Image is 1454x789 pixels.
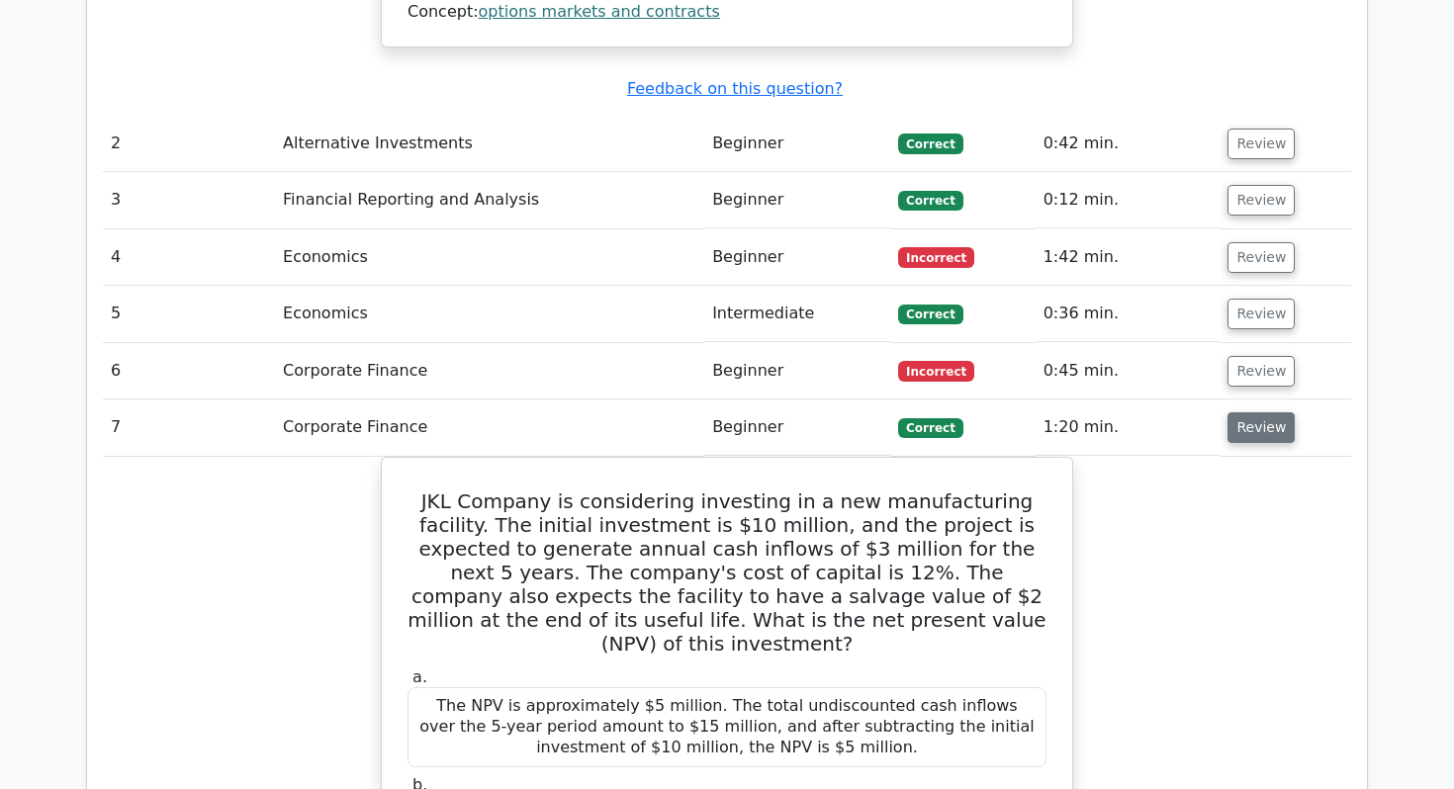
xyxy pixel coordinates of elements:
span: Incorrect [898,247,974,267]
td: 2 [103,116,275,172]
a: options markets and contracts [479,2,720,21]
td: Financial Reporting and Analysis [275,172,704,228]
td: 6 [103,343,275,399]
a: Feedback on this question? [627,79,843,98]
button: Review [1227,412,1295,443]
td: 0:45 min. [1036,343,1221,399]
td: 0:36 min. [1036,286,1221,342]
button: Review [1227,299,1295,329]
span: Correct [898,418,962,438]
td: Alternative Investments [275,116,704,172]
span: a. [412,667,427,686]
button: Review [1227,356,1295,387]
td: 4 [103,229,275,286]
button: Review [1227,185,1295,216]
button: Review [1227,129,1295,159]
td: 3 [103,172,275,228]
td: 0:12 min. [1036,172,1221,228]
td: 7 [103,399,275,456]
h5: JKL Company is considering investing in a new manufacturing facility. The initial investment is $... [406,489,1048,656]
td: Beginner [704,399,890,456]
td: Corporate Finance [275,343,704,399]
td: 1:42 min. [1036,229,1221,286]
span: Correct [898,191,962,211]
td: Intermediate [704,286,890,342]
div: The NPV is approximately $5 million. The total undiscounted cash inflows over the 5-year period a... [408,687,1046,766]
span: Correct [898,133,962,153]
span: Correct [898,305,962,324]
td: Beginner [704,172,890,228]
td: 5 [103,286,275,342]
td: Economics [275,229,704,286]
button: Review [1227,242,1295,273]
td: Beginner [704,343,890,399]
td: Economics [275,286,704,342]
td: Beginner [704,116,890,172]
td: Corporate Finance [275,399,704,456]
td: Beginner [704,229,890,286]
span: Incorrect [898,361,974,381]
td: 1:20 min. [1036,399,1221,456]
div: Concept: [408,2,1046,23]
td: 0:42 min. [1036,116,1221,172]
